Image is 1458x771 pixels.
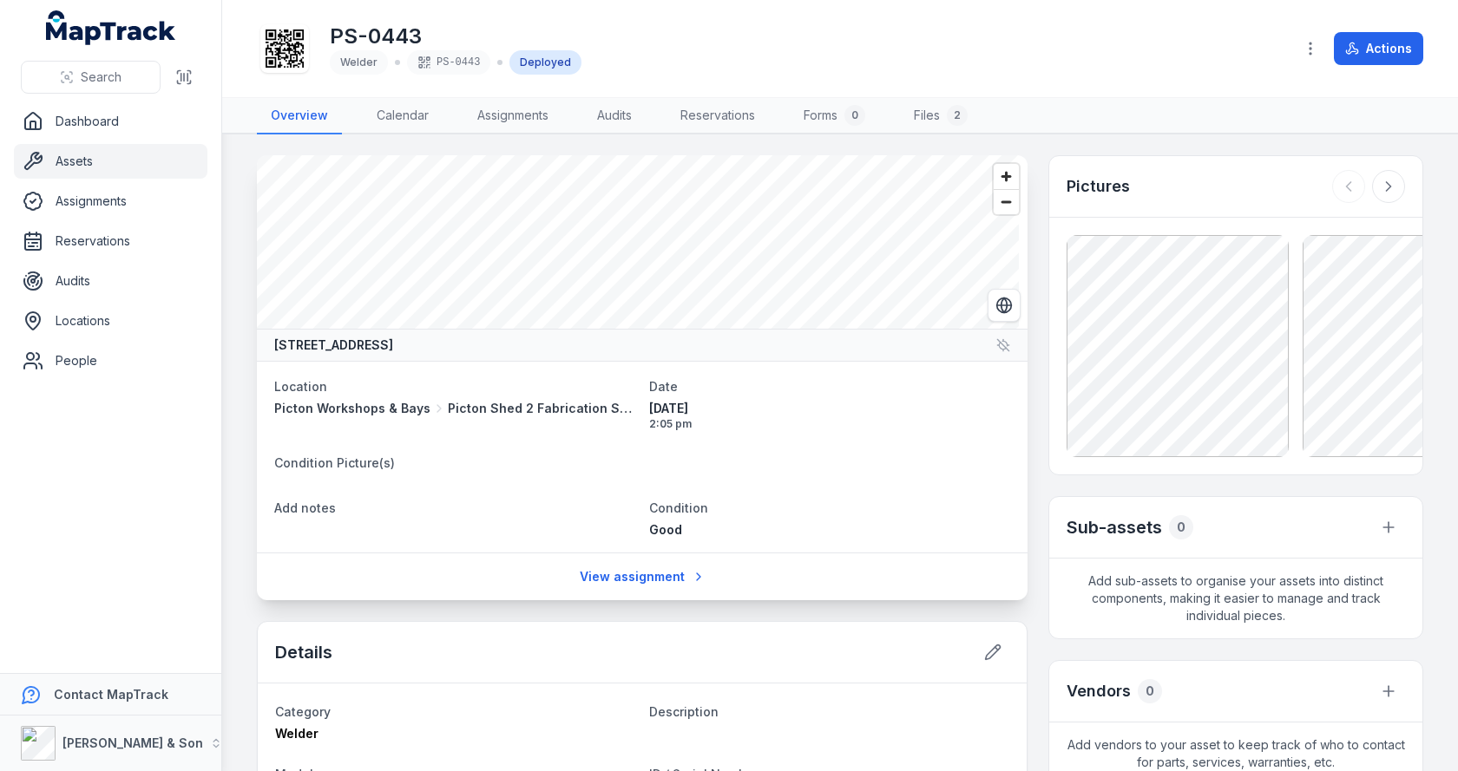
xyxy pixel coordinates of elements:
span: Location [274,379,327,394]
span: Date [649,379,678,394]
span: Welder [340,56,378,69]
h1: PS-0443 [330,23,581,50]
a: Reservations [667,98,769,134]
div: 0 [1169,515,1193,539]
a: Assignments [463,98,562,134]
span: Add sub-assets to organise your assets into distinct components, making it easier to manage and t... [1049,559,1422,638]
a: Overview [257,98,342,134]
time: 8/5/2025, 2:05:18 PM [649,400,1010,431]
h2: Details [275,640,332,664]
div: 0 [1138,679,1162,703]
a: Locations [14,304,207,338]
button: Zoom out [994,189,1019,214]
canvas: Map [257,155,1019,329]
span: Condition Picture(s) [274,455,395,470]
span: Picton Shed 2 Fabrication Shop [448,400,635,417]
a: Reservations [14,224,207,258]
h2: Sub-assets [1067,515,1162,539]
a: Calendar [363,98,443,134]
button: Zoom in [994,164,1019,189]
span: Add notes [274,500,336,515]
strong: [STREET_ADDRESS] [274,336,393,354]
span: Search [81,69,121,86]
a: Assignments [14,184,207,219]
a: View assignment [568,560,717,593]
span: Description [649,704,719,719]
a: Picton Workshops & BaysPicton Shed 2 Fabrication Shop [274,400,635,417]
span: Welder [275,726,319,741]
a: Audits [583,98,646,134]
div: 0 [844,105,865,126]
button: Switch to Satellite View [988,289,1021,322]
span: [DATE] [649,400,1010,417]
a: Audits [14,264,207,298]
a: Dashboard [14,104,207,139]
a: Files2 [900,98,982,134]
span: Picton Workshops & Bays [274,400,430,417]
h3: Pictures [1067,174,1130,199]
span: 2:05 pm [649,417,1010,431]
span: Condition [649,500,708,515]
a: Forms0 [790,98,879,134]
a: Assets [14,144,207,179]
span: Category [275,704,331,719]
strong: [PERSON_NAME] & Son [62,735,203,750]
h3: Vendors [1067,679,1131,703]
div: Deployed [509,50,581,75]
div: 2 [947,105,968,126]
div: PS-0443 [407,50,490,75]
button: Actions [1334,32,1423,65]
a: People [14,343,207,378]
strong: Contact MapTrack [54,687,168,702]
button: Search [21,61,161,94]
span: Good [649,522,682,537]
a: MapTrack [46,10,176,45]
